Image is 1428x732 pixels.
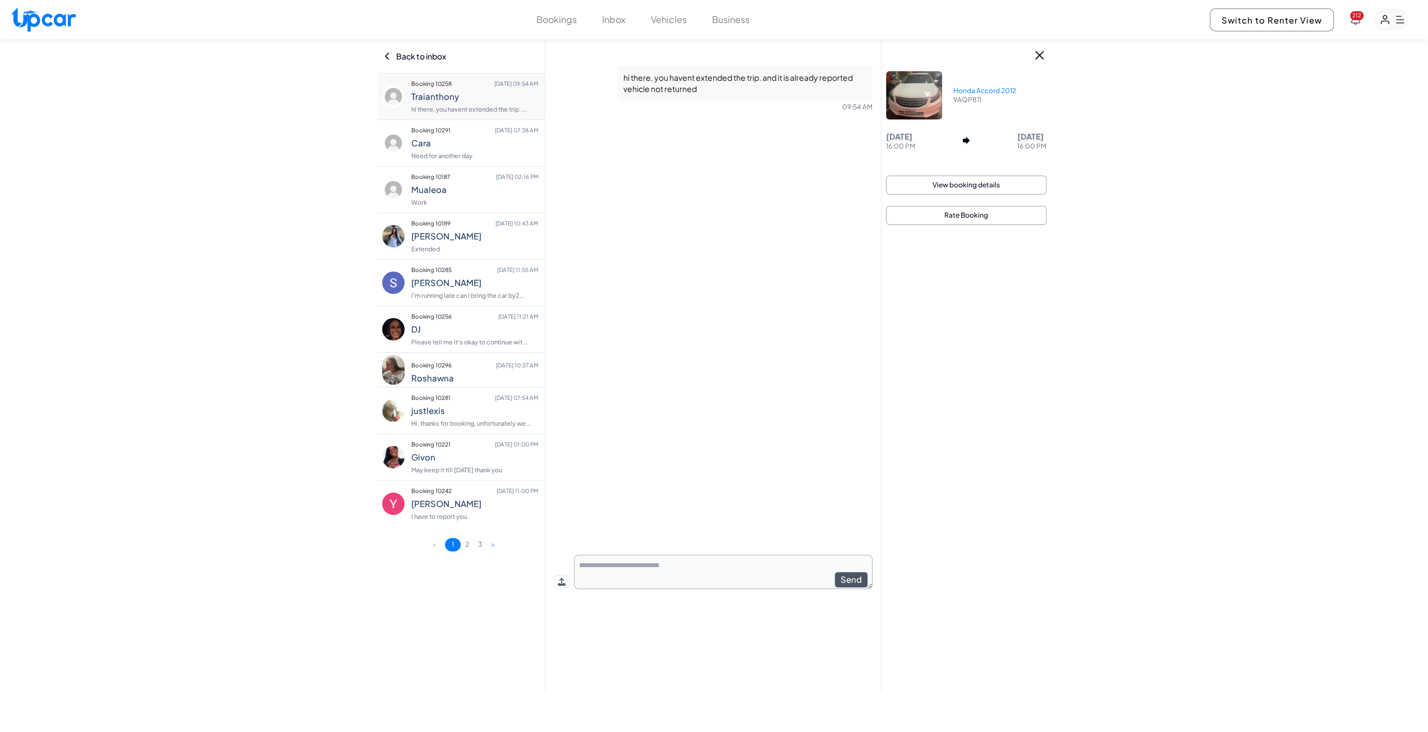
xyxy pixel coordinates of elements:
img: profile [382,271,405,294]
p: hi there, you havent extended the trip. and it is already reported vehicle not returned [617,66,872,100]
p: [DATE] [1017,131,1046,142]
button: Rate Booking [886,206,1046,225]
span: [DATE] 09:54 AM [494,76,538,91]
p: Booking 10242 [411,483,538,499]
h4: [PERSON_NAME] [411,499,538,509]
p: Please tell me it's okay to continue wit... [411,334,538,350]
button: 3 [474,538,486,551]
img: profile [382,225,405,247]
img: profile [382,446,405,468]
p: Booking 10281 [411,390,538,406]
span: [DATE] 10:43 AM [495,215,538,231]
span: [DATE] 07:54 AM [494,390,538,406]
h4: Cara [411,138,538,148]
button: 1 [445,538,461,551]
img: profile [382,399,405,422]
button: View booking details [886,176,1046,195]
span: [DATE] 11:00 PM [496,483,538,499]
h4: Traianthony [411,91,538,102]
h4: DJ [411,324,538,334]
h4: [PERSON_NAME] [411,278,538,288]
div: Back to inbox [383,39,539,73]
p: [DATE] [886,131,915,142]
button: 2 [461,538,474,551]
p: I'm running late can I bring the car by2... [411,288,538,303]
p: 9AQP811 [953,95,1016,104]
p: May keep it till [DATE] thank you [411,462,538,478]
button: > [486,538,499,551]
p: Booking 10285 [411,262,538,278]
h4: [PERSON_NAME] [411,231,538,241]
button: Bookings [536,13,577,26]
span: [DATE] 10:27 AM [495,357,538,373]
p: Booking 10187 [411,169,538,185]
p: Booking 10221 [411,436,538,452]
button: Vehicles [651,13,687,26]
img: Upcar Logo [11,7,76,31]
button: Business [712,13,750,26]
p: I have to report you [411,509,538,524]
span: You have new notifications [1350,11,1363,20]
span: [DATE] 11:55 AM [497,262,538,278]
button: Switch to Renter View [1210,8,1334,31]
h4: Givon [411,452,538,462]
p: Booking 10189 [411,215,538,231]
img: Car Image [886,71,942,119]
img: profile [382,132,405,154]
p: Extended [411,241,538,257]
p: Booking 10258 [411,76,538,91]
h4: Roshawna [411,373,538,383]
p: Honda Accord 2012 [953,86,1016,95]
p: Booking 10291 [411,122,538,138]
span: 09:54 AM [842,103,873,111]
p: Booking 10256 [411,309,538,324]
h4: Mualeoa [411,185,538,195]
p: hi there, you havent extended the trip. ... [411,102,538,117]
p: 16:00 PM [886,142,915,151]
span: [DATE] 01:00 PM [494,436,538,452]
p: Need for another day [411,148,538,164]
p: 16:00 PM [1017,142,1046,151]
span: [DATE] 07:38 AM [494,122,538,138]
img: profile [382,492,405,515]
button: < [425,538,443,551]
img: profile [382,318,405,340]
img: profile [382,178,405,201]
p: Booking 10296 [411,357,538,373]
p: Work [411,195,538,210]
h4: justlexis [411,406,538,416]
span: [DATE] 11:21 AM [498,309,538,324]
img: profile [382,85,405,108]
img: profile [382,355,405,385]
button: Inbox [602,13,626,26]
span: [DATE] 02:16 PM [495,169,538,185]
p: Hi, thanks for booking, unfortunately we... [411,416,538,431]
button: Send [834,572,868,588]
